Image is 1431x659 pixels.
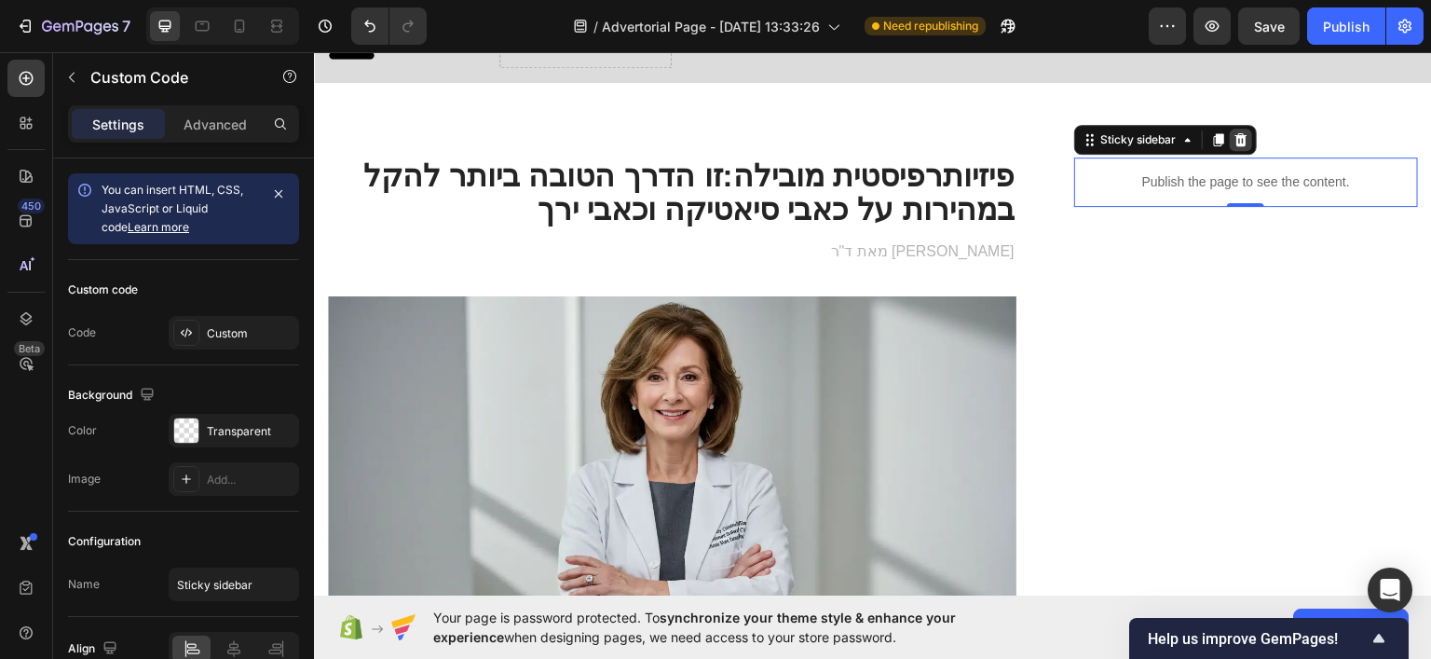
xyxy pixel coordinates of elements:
[14,341,45,356] div: Beta
[68,533,141,550] div: Configuration
[207,325,294,342] div: Custom
[314,52,1431,596] iframe: Design area
[68,281,138,298] div: Custom code
[1307,7,1385,45] button: Publish
[408,106,700,141] strong: פיזיותרפיסטית מובילה:
[128,220,189,234] a: Learn more
[68,576,100,593] div: Name
[517,186,701,213] p: מאת ד"ר [PERSON_NAME]
[18,199,45,213] div: 450
[184,115,247,134] p: Advanced
[1323,17,1370,36] div: Publish
[1238,7,1300,45] button: Save
[68,422,97,439] div: Color
[760,120,1104,140] p: Publish the page to see the content.
[68,471,101,487] div: Image
[1148,630,1368,648] span: Help us improve GemPages!
[593,17,598,36] span: /
[207,472,294,488] div: Add...
[1293,609,1409,646] button: Allow access
[784,79,866,96] div: Sticky sidebar
[883,18,978,34] span: Need republishing
[433,610,956,645] span: synchronize your theme style & enhance your experience
[1254,19,1285,34] span: Save
[68,383,158,408] div: Background
[1148,627,1390,650] button: Show survey - Help us improve GemPages!
[207,423,294,440] div: Transparent
[7,7,139,45] button: 7
[1368,568,1412,612] div: Open Intercom Messenger
[602,17,820,36] span: Advertorial Page - [DATE] 13:33:26
[14,244,702,620] img: Alt Image
[351,7,427,45] div: Undo/Redo
[122,15,130,37] p: 7
[433,608,1029,647] span: Your page is password protected. To when designing pages, we need access to your store password.
[90,66,249,89] p: Custom Code
[102,183,243,234] span: You can insert HTML, CSS, JavaScript or Liquid code
[68,324,96,341] div: Code
[92,115,144,134] p: Settings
